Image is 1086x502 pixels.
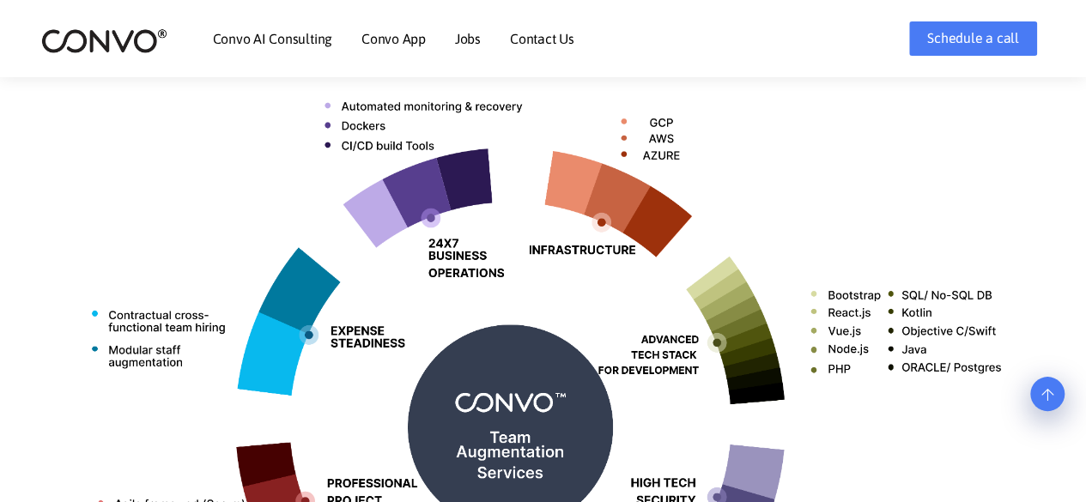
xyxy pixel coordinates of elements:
[909,21,1036,56] a: Schedule a call
[213,32,332,45] a: Convo AI Consulting
[361,32,426,45] a: Convo App
[41,27,167,54] img: logo_2.png
[455,32,481,45] a: Jobs
[510,32,574,45] a: Contact Us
